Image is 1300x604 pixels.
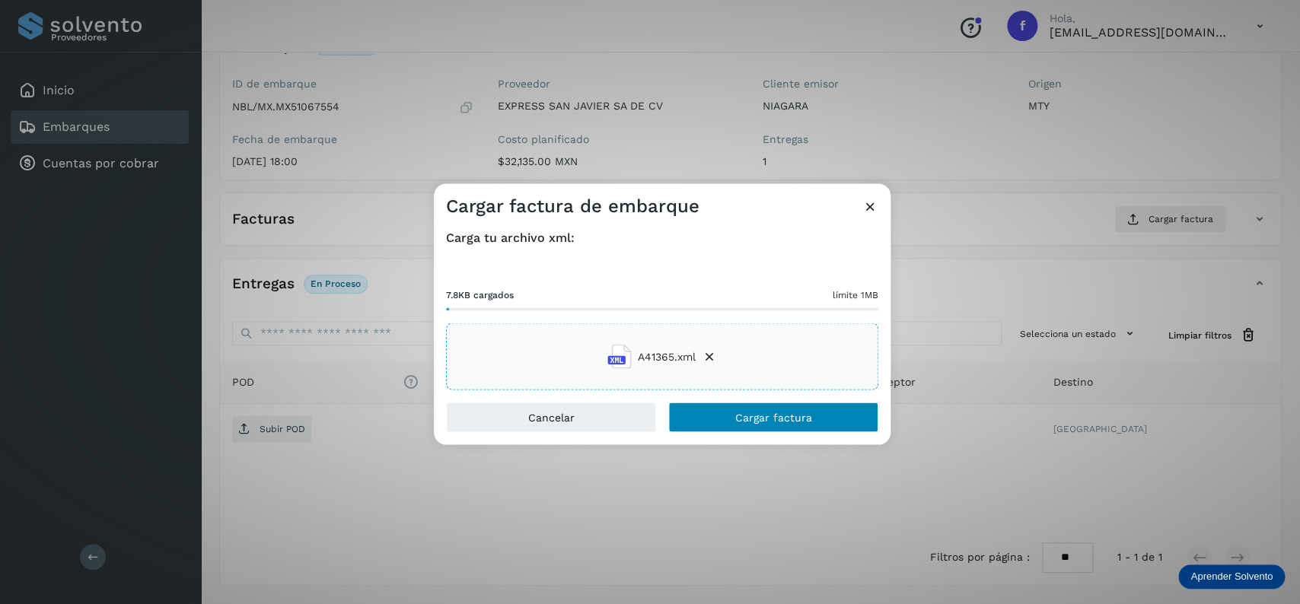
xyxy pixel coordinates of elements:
[446,230,878,245] h4: Carga tu archivo xml:
[735,412,812,423] span: Cargar factura
[668,402,878,433] button: Cargar factura
[528,412,575,423] span: Cancelar
[446,288,514,302] span: 7.8KB cargados
[446,402,656,433] button: Cancelar
[638,348,696,364] span: A41365.xml
[833,288,878,302] span: límite 1MB
[1178,564,1285,589] div: Aprender Solvento
[446,196,699,218] h3: Cargar factura de embarque
[1190,571,1273,583] p: Aprender Solvento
